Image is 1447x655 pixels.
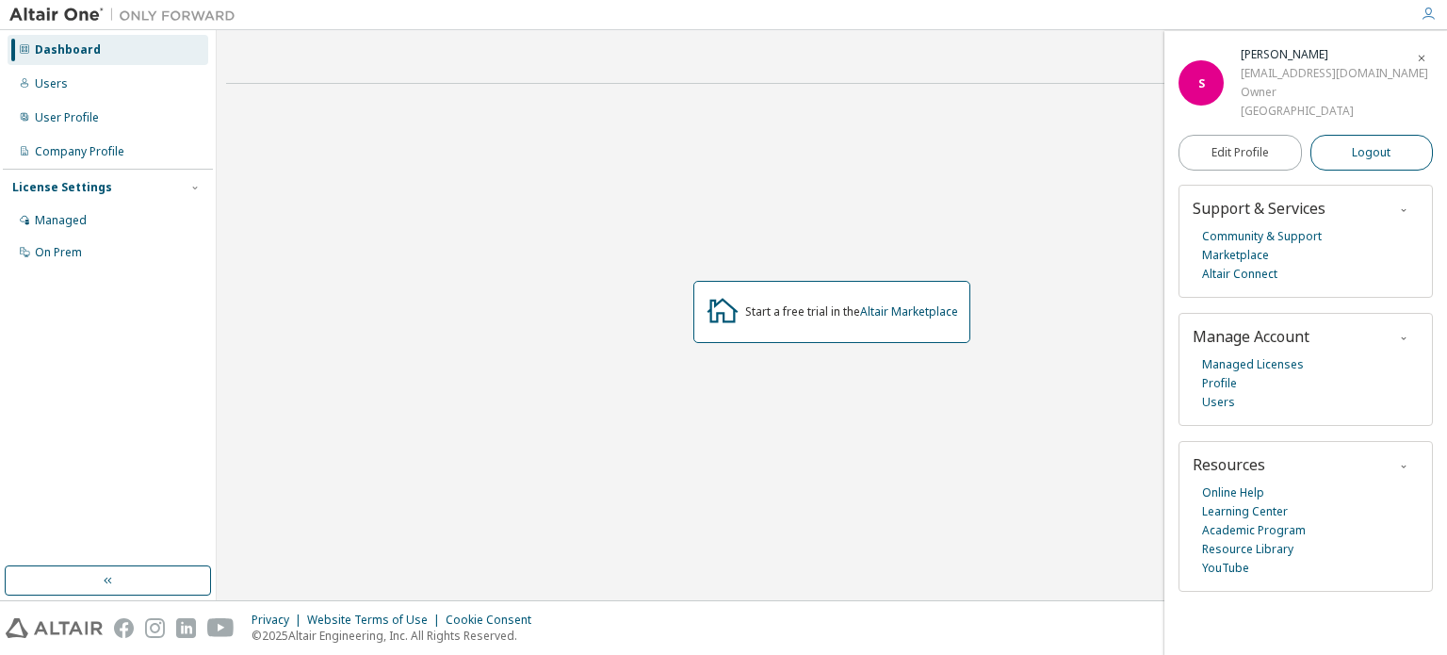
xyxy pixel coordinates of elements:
div: [GEOGRAPHIC_DATA] [1241,102,1428,121]
a: YouTube [1202,559,1249,578]
div: Website Terms of Use [307,613,446,628]
div: Company Profile [35,144,124,159]
a: Altair Marketplace [860,303,958,319]
a: Users [1202,393,1235,412]
button: Logout [1310,135,1434,171]
a: Altair Connect [1202,265,1277,284]
img: Altair One [9,6,245,25]
div: License Settings [12,180,112,195]
a: Resource Library [1202,540,1293,559]
div: On Prem [35,245,82,260]
a: Marketplace [1202,246,1269,265]
a: Profile [1202,374,1237,393]
img: facebook.svg [114,618,134,638]
img: linkedin.svg [176,618,196,638]
div: Users [35,76,68,91]
span: Support & Services [1193,198,1325,219]
div: Dashboard [35,42,101,57]
a: Community & Support [1202,227,1322,246]
span: Resources [1193,454,1265,475]
a: Edit Profile [1179,135,1302,171]
div: Privacy [252,613,307,628]
img: altair_logo.svg [6,618,103,638]
p: © 2025 Altair Engineering, Inc. All Rights Reserved. [252,628,543,644]
div: Sneha Srivastava [1241,45,1428,64]
img: youtube.svg [207,618,235,638]
img: instagram.svg [145,618,165,638]
div: Managed [35,213,87,228]
div: Start a free trial in the [745,304,958,319]
span: S [1198,75,1205,91]
a: Learning Center [1202,502,1288,521]
span: Manage Account [1193,326,1309,347]
div: User Profile [35,110,99,125]
div: [EMAIL_ADDRESS][DOMAIN_NAME] [1241,64,1428,83]
div: Cookie Consent [446,613,543,628]
a: Managed Licenses [1202,355,1304,374]
span: Edit Profile [1211,145,1269,160]
span: Logout [1352,143,1390,162]
div: Owner [1241,83,1428,102]
a: Academic Program [1202,521,1306,540]
a: Online Help [1202,483,1264,502]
